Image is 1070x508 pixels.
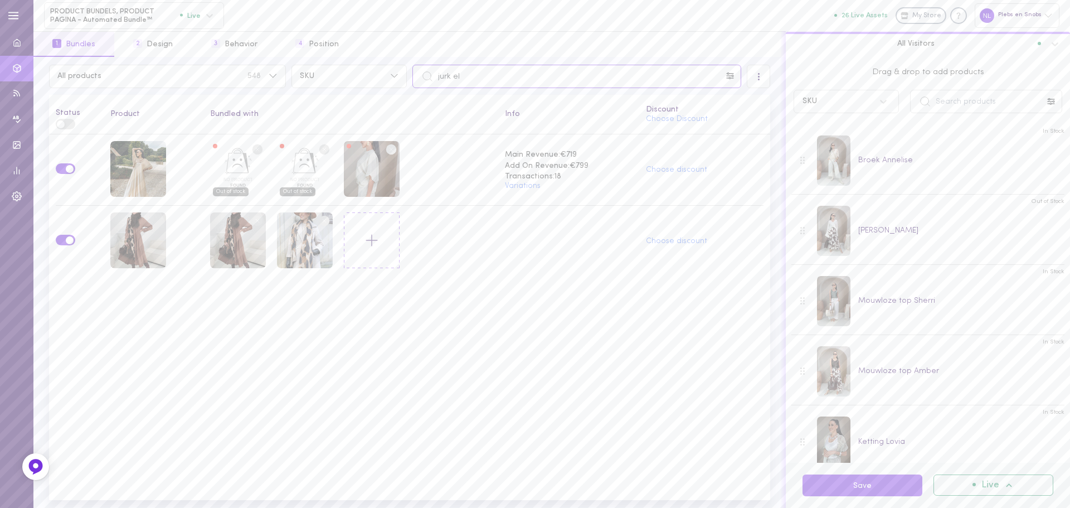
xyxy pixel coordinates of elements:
span: In Stock [1043,338,1064,346]
span: PRODUCT BUNDELS, PRODUCT PAGINA - Automated Bundle™ [50,7,180,25]
span: Transactions: 18 [505,171,633,182]
button: All products548 [49,65,286,88]
div: Discount [646,106,764,114]
button: 1Bundles [33,32,114,57]
input: Search products [412,65,741,88]
button: Live [933,475,1053,496]
img: Feedback Button [27,458,44,475]
span: Live [981,481,999,490]
span: Add On Revenue: €799 [505,161,633,172]
div: NO PRODUCT 9978969751895 [210,141,266,199]
a: My Store [896,7,946,24]
span: 4 [295,39,304,48]
button: Choose discount [646,166,707,174]
span: Live [180,12,201,19]
button: Choose Discount [646,115,708,123]
div: Ketting Lovia [858,436,905,448]
div: Jurk Elrodi [110,212,166,270]
div: Sjaal Allison [277,212,333,270]
div: Knowledge center [950,7,967,24]
div: Product [110,110,197,118]
span: In Stock [1043,268,1064,276]
div: Status [56,101,98,117]
span: 2 [133,39,142,48]
div: Plebs en Snobs [975,3,1059,27]
span: Out of Stock [1031,197,1064,206]
span: In Stock [1043,408,1064,417]
button: Save [802,475,922,496]
a: 26 Live Assets [834,12,896,20]
span: All products [57,72,247,80]
div: Info [505,110,633,118]
div: Bontje Chloe [210,212,266,270]
button: 3Behavior [192,32,276,57]
span: In Stock [1043,127,1064,136]
div: Bundled with [210,110,492,118]
div: Product sales in the bundle have fallen below 25% [347,144,351,148]
div: Jurk Eliene [110,141,166,199]
input: Search products [910,90,1062,113]
span: SKU [300,72,382,80]
div: Product sales in the bundle have fallen below 25% [213,144,217,148]
button: SKU [291,65,407,88]
button: 2Design [114,32,192,57]
button: Variations [505,182,541,190]
span: Out of stock [280,187,315,196]
div: Armband Kathleen [344,141,400,199]
span: My Store [912,11,941,21]
div: Broek Annelise [858,154,913,166]
div: NO PRODUCT 10193033331031 [277,141,333,199]
div: Mouwloze top Amber [858,365,939,377]
span: Main Revenue: €719 [505,149,633,161]
span: 1 [52,39,61,48]
button: Choose discount [646,238,707,245]
span: Out of stock [213,187,249,196]
span: All Visitors [897,38,935,49]
div: SKU [802,98,817,105]
div: Product sales in the bundle have fallen below 25% [280,144,284,148]
button: 4Position [276,32,358,57]
span: 548 [247,72,261,80]
span: Drag & drop to add products [794,66,1062,79]
span: 3 [211,39,220,48]
div: Mouwloze top Sherri [858,295,935,307]
button: 26 Live Assets [834,12,888,19]
div: [PERSON_NAME] [858,225,918,236]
